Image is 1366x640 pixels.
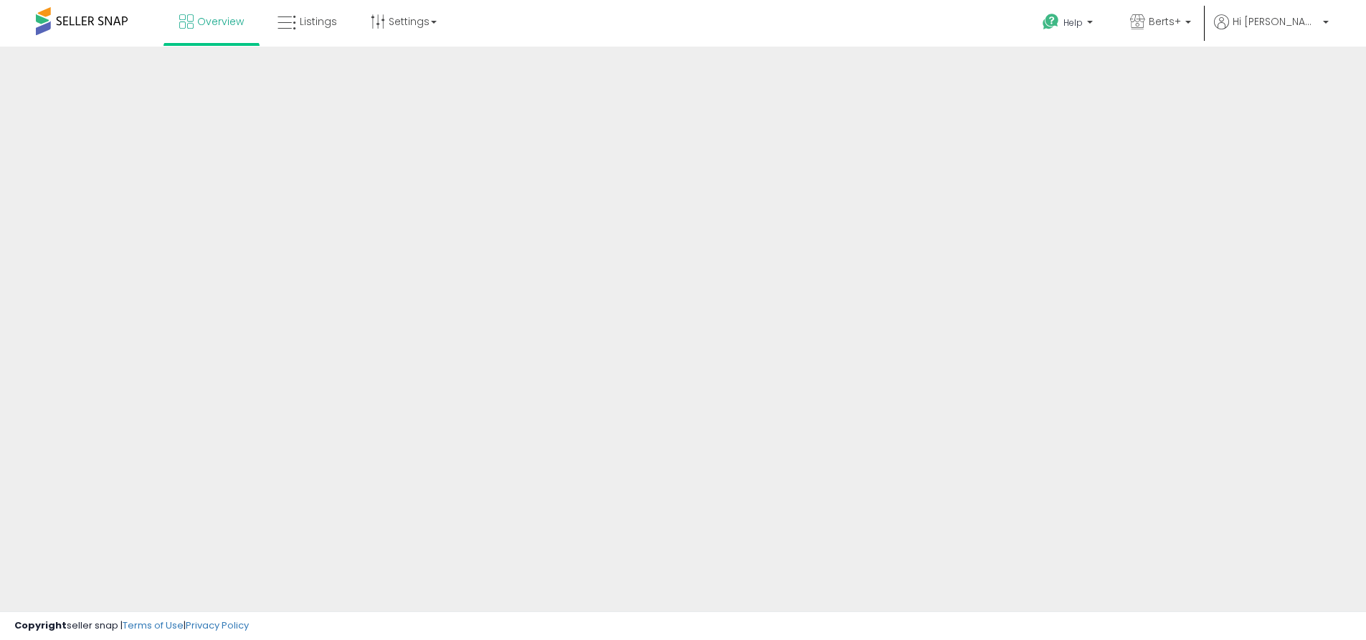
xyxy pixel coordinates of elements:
[1042,13,1060,31] i: Get Help
[300,14,337,29] span: Listings
[1031,2,1107,47] a: Help
[1149,14,1181,29] span: Berts+
[186,618,249,632] a: Privacy Policy
[1233,14,1319,29] span: Hi [PERSON_NAME]
[14,619,249,633] div: seller snap | |
[197,14,244,29] span: Overview
[14,618,67,632] strong: Copyright
[123,618,184,632] a: Terms of Use
[1063,16,1083,29] span: Help
[1214,14,1329,47] a: Hi [PERSON_NAME]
